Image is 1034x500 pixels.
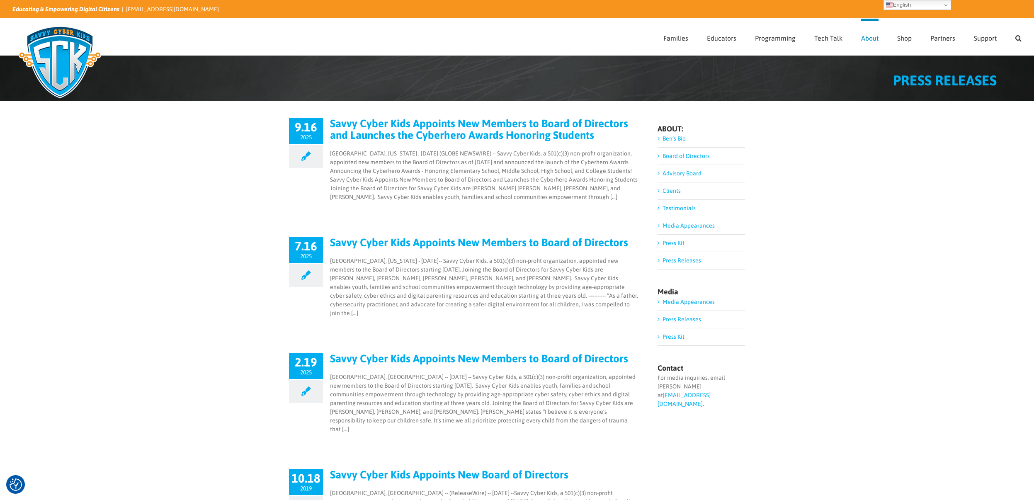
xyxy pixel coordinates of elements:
[861,35,879,41] span: About
[658,288,745,296] h4: Media
[893,72,997,88] span: PRESS RELEASES
[974,35,997,41] span: Support
[663,19,1022,55] nav: Main Menu
[663,205,696,211] a: Testimonials
[300,134,312,141] span: 2025
[289,472,323,484] span: 10.18
[289,356,323,368] span: 2.19
[663,257,701,264] a: Press Releases
[289,240,323,252] span: 7.16
[707,35,736,41] span: Educators
[663,187,681,194] a: Clients
[755,35,796,41] span: Programming
[330,352,628,365] a: Savvy Cyber Kids Appoints New Members to Board of Directors
[663,299,715,305] a: Media Appearances
[663,333,684,340] a: Press Kit
[330,373,639,434] p: [GEOGRAPHIC_DATA], [GEOGRAPHIC_DATA] -- [DATE] -- Savvy Cyber Kids, a 501(c)(3) non-profit organi...
[330,257,639,318] p: [GEOGRAPHIC_DATA], [US_STATE] - [DATE]-- Savvy Cyber Kids, a 501(c)(3) non-profit organization, a...
[663,35,688,41] span: Families
[330,117,628,141] a: Savvy Cyber Kids Appoints New Members to Board of Directors and Launches the Cyberhero Awards Hon...
[707,19,736,55] a: Educators
[330,468,568,481] a: Savvy Cyber Kids Appoints New Board of Directors
[755,19,796,55] a: Programming
[330,236,628,249] a: Savvy Cyber Kids Appoints New Members to Board of Directors
[663,135,686,142] a: Ben’s Bio
[663,153,710,159] a: Board of Directors
[300,485,312,492] span: 2019
[300,369,312,376] span: 2025
[663,170,701,177] a: Advisory Board
[663,19,688,55] a: Families
[12,6,119,12] i: Educating & Empowering Digital Citizens
[814,35,842,41] span: Tech Talk
[974,19,997,55] a: Support
[330,149,639,201] p: [GEOGRAPHIC_DATA], [US_STATE] , [DATE] (GLOBE NEWSWIRE) -- Savvy Cyber Kids, a 501(c)(3) non-prof...
[930,35,955,41] span: Partners
[663,240,684,246] a: Press Kit
[861,19,879,55] a: About
[300,253,312,260] span: 2025
[663,222,715,229] a: Media Appearances
[814,19,842,55] a: Tech Talk
[663,316,701,323] a: Press Releases
[658,364,745,372] h4: Contact
[126,6,219,12] a: [EMAIL_ADDRESS][DOMAIN_NAME]
[658,125,745,133] h4: ABOUT:
[897,19,912,55] a: Shop
[1015,19,1022,55] a: Search
[10,478,22,491] button: Consent Preferences
[658,374,745,408] div: For media inquiries, email [PERSON_NAME] at .
[930,19,955,55] a: Partners
[289,121,323,133] span: 9.16
[658,392,711,407] a: [EMAIL_ADDRESS][DOMAIN_NAME]
[886,2,893,8] img: en
[12,21,107,104] img: Savvy Cyber Kids Logo
[10,478,22,491] img: Revisit consent button
[897,35,912,41] span: Shop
